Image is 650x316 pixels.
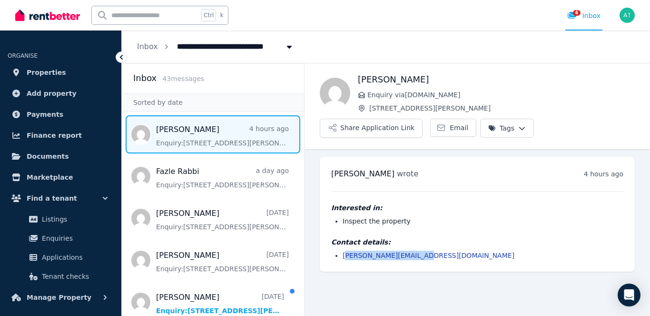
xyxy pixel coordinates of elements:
a: Marketplace [8,168,114,187]
span: Tenant checks [42,271,106,282]
div: Sorted by date [122,93,304,112]
a: Listings [11,210,110,229]
a: Documents [8,147,114,166]
span: [STREET_ADDRESS][PERSON_NAME] [369,103,635,113]
a: Tenant checks [11,267,110,286]
a: [PERSON_NAME][EMAIL_ADDRESS][DOMAIN_NAME] [343,252,514,259]
a: [PERSON_NAME]4 hours agoEnquiry:[STREET_ADDRESS][PERSON_NAME]. [156,124,289,148]
span: Manage Property [27,292,91,303]
h2: Inbox [133,71,157,85]
h4: Contact details: [331,237,623,247]
span: wrote [397,169,418,178]
span: Applications [42,252,106,263]
span: Ctrl [201,9,216,21]
a: Enquiries [11,229,110,248]
button: Tags [480,119,534,138]
button: Find a tenant [8,189,114,208]
button: Share Application Link [320,119,423,138]
time: 4 hours ago [584,170,623,178]
span: Listings [42,214,106,225]
a: Inbox [137,42,158,51]
button: Manage Property [8,288,114,307]
a: Finance report [8,126,114,145]
span: 43 message s [162,75,204,82]
li: Inspect the property [343,216,623,226]
span: Payments [27,109,63,120]
span: k [220,11,223,19]
span: ORGANISE [8,52,38,59]
span: Find a tenant [27,193,77,204]
span: [PERSON_NAME] [331,169,394,178]
span: Documents [27,151,69,162]
a: [PERSON_NAME][DATE]Enquiry:[STREET_ADDRESS][PERSON_NAME]. [156,292,284,316]
img: Jane [320,78,350,108]
a: Payments [8,105,114,124]
span: Add property [27,88,77,99]
span: Marketplace [27,172,73,183]
span: Enquiry via [DOMAIN_NAME] [367,90,635,100]
a: Email [430,119,476,137]
a: Add property [8,84,114,103]
img: RentBetter [15,8,80,22]
span: Tags [488,123,514,133]
img: Anton Tonev [620,8,635,23]
div: Open Intercom Messenger [618,284,640,306]
span: Finance report [27,130,82,141]
a: [PERSON_NAME][DATE]Enquiry:[STREET_ADDRESS][PERSON_NAME]. [156,250,289,274]
div: Inbox [567,11,601,20]
span: Enquiries [42,233,106,244]
span: Properties [27,67,66,78]
nav: Breadcrumb [122,31,309,63]
a: [PERSON_NAME][DATE]Enquiry:[STREET_ADDRESS][PERSON_NAME]. [156,208,289,232]
span: 4 [573,10,581,16]
a: Applications [11,248,110,267]
a: Fazle Rabbia day agoEnquiry:[STREET_ADDRESS][PERSON_NAME]. [156,166,289,190]
a: Properties [8,63,114,82]
span: Email [450,123,468,133]
h4: Interested in: [331,203,623,213]
h1: [PERSON_NAME] [358,73,635,86]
